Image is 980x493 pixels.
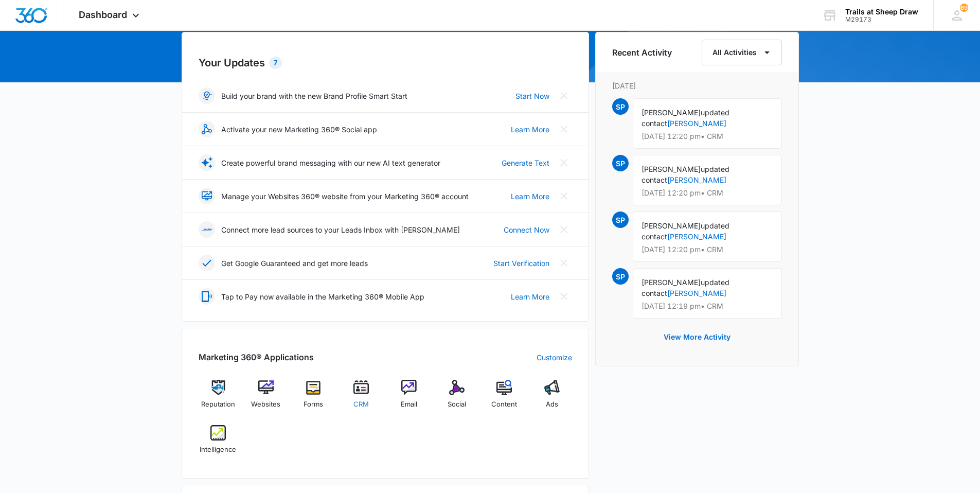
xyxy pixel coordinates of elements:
button: Close [556,188,572,204]
button: Close [556,87,572,104]
a: Forms [294,380,333,417]
span: Social [448,399,466,410]
a: [PERSON_NAME] [667,289,726,297]
a: Intelligence [199,425,238,462]
span: 69 [960,4,968,12]
button: View More Activity [653,325,741,349]
span: Intelligence [200,445,236,455]
span: Reputation [201,399,235,410]
p: Activate your new Marketing 360® Social app [221,124,377,135]
a: [PERSON_NAME] [667,175,726,184]
div: 7 [269,57,282,69]
p: [DATE] 12:20 pm • CRM [642,133,773,140]
span: Forms [304,399,323,410]
a: [PERSON_NAME] [667,119,726,128]
a: Learn More [511,124,549,135]
a: Websites [246,380,286,417]
p: Connect more lead sources to your Leads Inbox with [PERSON_NAME] [221,224,460,235]
a: Learn More [511,291,549,302]
a: Social [437,380,476,417]
a: Email [389,380,429,417]
p: Tap to Pay now available in the Marketing 360® Mobile App [221,291,424,302]
div: notifications count [960,4,968,12]
a: Ads [532,380,572,417]
button: Close [556,154,572,171]
a: Start Now [515,91,549,101]
span: SP [612,155,629,171]
a: Customize [537,352,572,363]
span: Content [491,399,517,410]
a: [PERSON_NAME] [667,232,726,241]
button: All Activities [702,40,782,65]
p: Get Google Guaranteed and get more leads [221,258,368,269]
h2: Marketing 360® Applications [199,351,314,363]
p: [DATE] 12:19 pm • CRM [642,303,773,310]
span: Dashboard [79,9,127,20]
button: Close [556,221,572,238]
div: account name [845,8,918,16]
h6: Recent Activity [612,46,672,59]
span: SP [612,212,629,228]
p: Manage your Websites 360® website from your Marketing 360® account [221,191,469,202]
p: [DATE] 12:20 pm • CRM [642,246,773,253]
button: Close [556,255,572,271]
a: Start Verification [493,258,549,269]
h2: Your Updates [199,55,572,71]
a: Learn More [511,191,549,202]
a: CRM [342,380,381,417]
span: [PERSON_NAME] [642,108,701,117]
div: account id [845,16,918,23]
a: Connect Now [504,224,549,235]
span: [PERSON_NAME] [642,221,701,230]
a: Content [485,380,524,417]
span: SP [612,268,629,285]
span: Email [401,399,417,410]
p: [DATE] [612,80,782,91]
p: Create powerful brand messaging with our new AI text generator [221,157,440,168]
span: CRM [353,399,369,410]
span: Ads [546,399,558,410]
a: Generate Text [502,157,549,168]
p: Build your brand with the new Brand Profile Smart Start [221,91,407,101]
button: Close [556,121,572,137]
button: Close [556,288,572,305]
span: SP [612,98,629,115]
p: [DATE] 12:20 pm • CRM [642,189,773,197]
span: Websites [251,399,280,410]
span: [PERSON_NAME] [642,165,701,173]
span: [PERSON_NAME] [642,278,701,287]
a: Reputation [199,380,238,417]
